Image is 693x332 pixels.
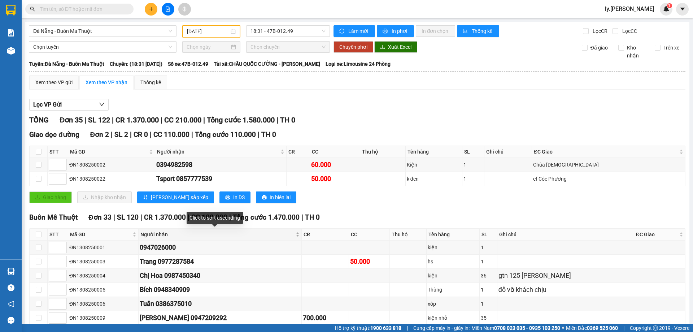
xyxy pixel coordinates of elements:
[623,324,624,332] span: |
[33,42,172,52] span: Chọn tuyến
[480,229,497,241] th: SL
[383,29,389,34] span: printer
[140,78,161,86] div: Thống kê
[150,130,152,139] span: |
[287,146,310,158] th: CR
[191,130,193,139] span: |
[667,3,672,8] sup: 1
[182,7,187,12] span: aim
[70,148,148,156] span: Mã GD
[149,7,154,12] span: plus
[29,99,109,111] button: Lọc VP Gửi
[498,285,633,295] div: đổ vỡ khách chịu
[140,230,294,238] span: Người nhận
[156,160,285,170] div: 0394982598
[99,102,105,107] span: down
[137,191,214,203] button: sort-ascending[PERSON_NAME] sắp xếp
[33,100,62,109] span: Lọc VP Gửi
[77,191,132,203] button: downloadNhập kho nhận
[661,44,682,52] span: Trên xe
[407,161,461,169] div: Kiện
[130,130,132,139] span: |
[334,25,375,37] button: syncLàm mới
[35,78,73,86] div: Xem theo VP gửi
[676,3,689,16] button: caret-down
[562,327,564,329] span: ⚪️
[69,258,137,266] div: ĐN1308250003
[68,269,139,283] td: ĐN1308250004
[258,130,260,139] span: |
[497,229,634,241] th: Ghi chú
[144,213,186,221] span: CR 1.370.000
[156,174,285,184] div: Tsport 0857777539
[587,325,618,331] strong: 0369 525 060
[335,324,401,332] span: Hỗ trợ kỹ thuật:
[463,29,469,34] span: bar-chart
[428,286,478,294] div: Thùng
[233,193,245,201] span: In DS
[481,300,496,308] div: 1
[481,243,496,251] div: 1
[349,229,390,241] th: CC
[162,3,174,16] button: file-add
[339,29,345,34] span: sync
[8,317,14,324] span: message
[427,229,480,241] th: Tên hàng
[6,5,16,16] img: logo-vxr
[599,4,660,13] span: ly.[PERSON_NAME]
[457,25,499,37] button: bar-chartThống kê
[111,130,113,139] span: |
[178,3,191,16] button: aim
[165,7,170,12] span: file-add
[388,43,411,51] span: Xuất Excel
[164,116,201,124] span: CC 210.000
[653,325,658,331] span: copyright
[140,271,300,281] div: Chị Hoa 0987450340
[153,130,189,139] span: CC 110.000
[140,313,300,323] div: [PERSON_NAME] 0947209292
[334,41,373,53] button: Chuyển phơi
[140,213,142,221] span: |
[29,130,79,139] span: Giao dọc đường
[481,314,496,322] div: 35
[29,191,72,203] button: uploadGiao hàng
[68,255,139,269] td: ĐN1308250003
[187,212,243,224] div: Click to sort ascending
[428,258,478,266] div: hs
[145,3,157,16] button: plus
[380,44,385,50] span: download
[69,272,137,280] div: ĐN1308250004
[140,242,300,253] div: 0947026000
[69,243,137,251] div: ĐN1308250001
[280,116,295,124] span: TH 0
[270,193,291,201] span: In biên lai
[407,324,408,332] span: |
[348,27,369,35] span: Làm mới
[33,26,172,36] span: Đà Nẵng - Buôn Ma Thuột
[370,325,401,331] strong: 1900 633 818
[68,311,139,325] td: ĐN1308250009
[463,175,483,183] div: 1
[471,324,560,332] span: Miền Nam
[261,130,276,139] span: TH 0
[187,43,230,51] input: Chọn ngày
[48,146,68,158] th: STT
[481,272,496,280] div: 36
[481,258,496,266] div: 1
[7,47,15,55] img: warehouse-icon
[112,116,114,124] span: |
[619,27,638,35] span: Lọc CC
[413,324,470,332] span: Cung cấp máy in - giấy in:
[233,213,300,221] span: Tổng cước 1.470.000
[140,256,300,267] div: Trang 0977287584
[8,301,14,307] span: notification
[301,213,303,221] span: |
[88,213,112,221] span: Đơn 33
[69,161,154,169] div: ĐN1308250002
[68,241,139,255] td: ĐN1308250001
[219,191,250,203] button: printerIn DS
[533,161,684,169] div: Chùa [DEMOGRAPHIC_DATA]
[29,213,78,221] span: Buôn Mê Thuột
[207,116,275,124] span: Tổng cước 1.580.000
[157,148,279,156] span: Người nhận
